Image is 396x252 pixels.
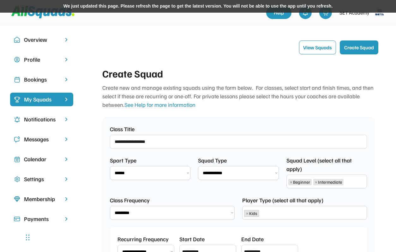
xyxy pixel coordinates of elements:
[340,40,378,54] button: Create Squad
[14,216,20,222] img: Icon%20%2815%29.svg
[24,55,59,64] div: Profile
[14,96,20,103] img: Icon%20%2823%29.svg
[14,57,20,63] img: user-circle.svg
[14,196,20,202] img: Icon%20copy%208.svg
[290,180,292,184] span: ×
[14,176,20,182] img: Icon%20copy%2016.svg
[313,179,344,185] li: Intermediate
[198,156,233,165] div: Squad Type
[14,116,20,123] img: Icon%20copy%204.svg
[63,216,69,222] img: chevron-right.svg
[63,156,69,162] img: chevron-right.svg
[24,35,59,44] div: Overview
[241,235,264,243] div: End Date
[14,37,20,43] img: Icon%20copy%2010.svg
[63,37,69,43] img: chevron-right.svg
[299,40,336,54] button: View Squads
[315,180,317,184] span: ×
[24,155,59,163] div: Calendar
[24,75,59,84] div: Bookings
[286,156,367,173] div: Squad Level (select all that apply)
[14,136,20,143] img: Icon%20copy%205.svg
[24,135,59,144] div: Messages
[63,136,69,142] img: chevron-right.svg
[117,235,169,243] div: Recurring Frequency
[14,156,20,163] img: Icon%20copy%207.svg
[63,57,69,63] img: chevron-right.svg
[24,115,59,124] div: Notifications
[24,95,59,104] div: My Squads
[110,125,135,133] div: Class Title
[63,116,69,122] img: chevron-right.svg
[63,96,69,102] img: chevron-right%20copy%203.svg
[179,235,205,243] div: Start Date
[102,83,375,109] div: Create new and manage existing squads using the form below. For classes, select start and finish ...
[24,175,59,183] div: Settings
[242,196,323,205] div: Player Type (select all that apply)
[124,101,195,108] a: See Help for more information
[244,210,259,217] li: Kids
[110,156,145,165] div: Sport Type
[24,215,59,223] div: Payments
[63,196,69,202] img: chevron-right.svg
[14,77,20,83] img: Icon%20copy%202.svg
[288,179,312,185] li: Beginner
[63,77,69,83] img: chevron-right.svg
[102,66,375,81] div: Create Squad
[110,196,150,205] div: Class Frequency
[246,211,249,216] span: ×
[24,195,59,203] div: Membership
[63,176,69,182] img: chevron-right.svg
